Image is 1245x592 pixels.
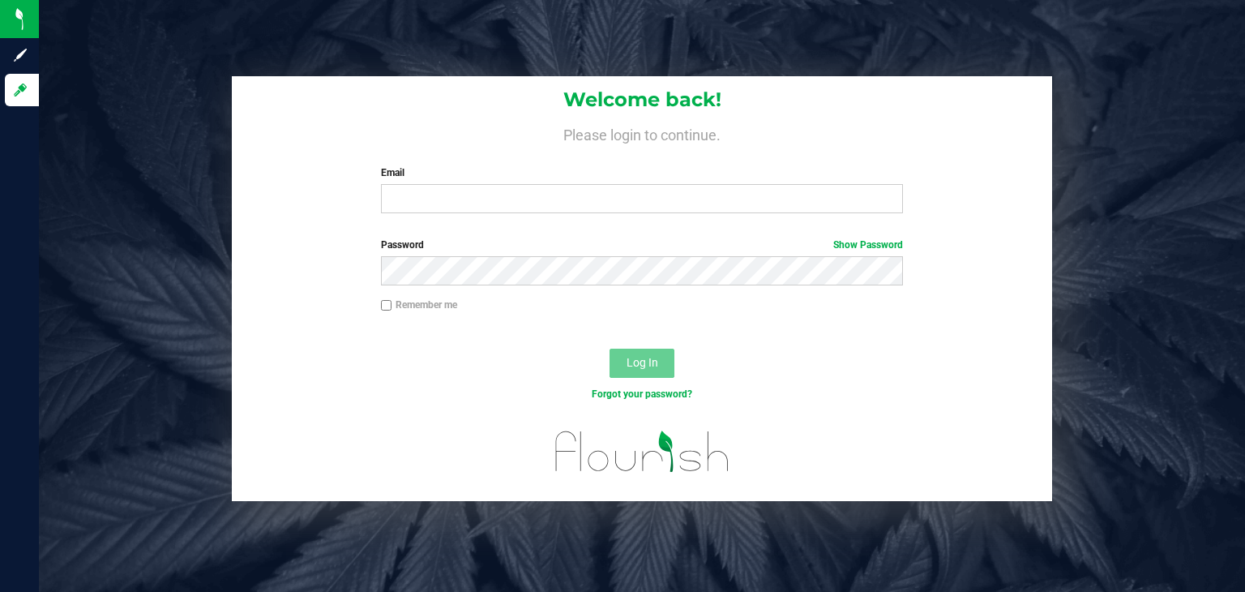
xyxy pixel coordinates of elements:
label: Remember me [381,298,457,312]
inline-svg: Sign up [12,47,28,63]
span: Password [381,239,424,251]
a: Show Password [833,239,903,251]
h1: Welcome back! [232,89,1052,110]
button: Log In [610,349,674,378]
img: flourish_logo.svg [540,418,745,484]
inline-svg: Log in [12,82,28,98]
h4: Please login to continue. [232,123,1052,143]
label: Email [381,165,904,180]
a: Forgot your password? [592,388,692,400]
input: Remember me [381,300,392,311]
span: Log In [627,356,658,369]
